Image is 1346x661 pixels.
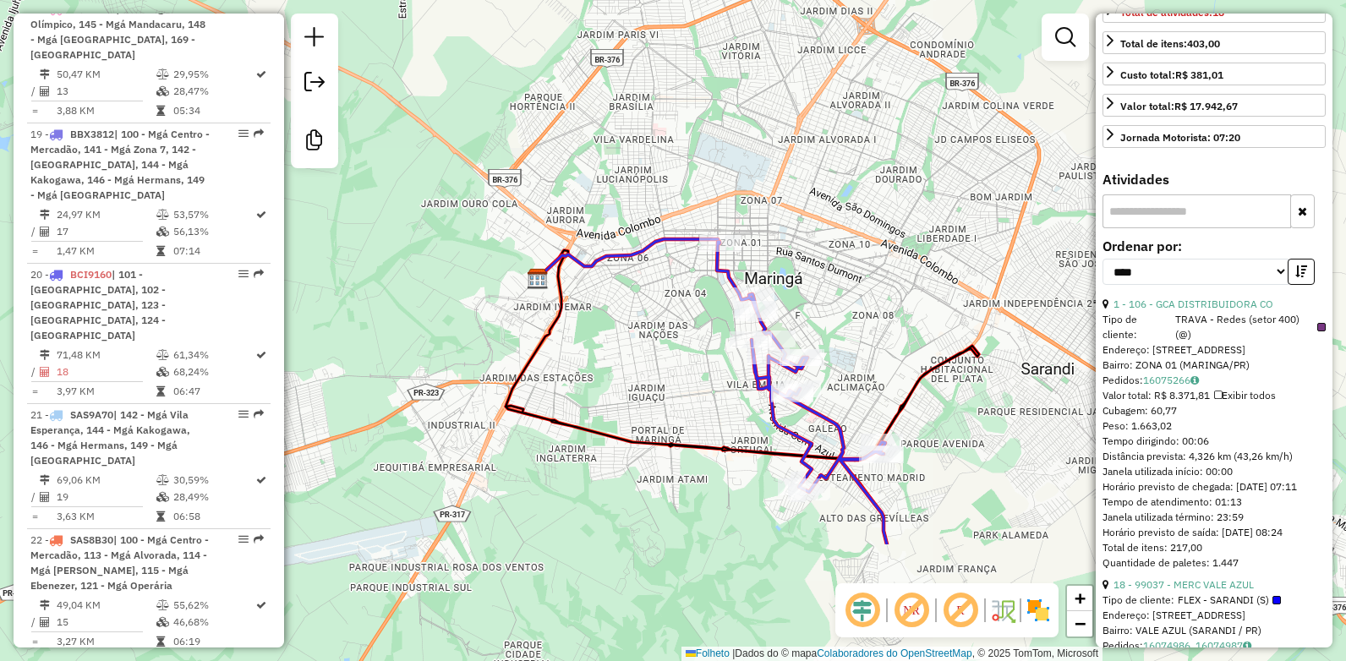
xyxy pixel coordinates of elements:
[156,106,165,116] i: Tempo total em rota
[732,647,735,659] span: |
[173,225,209,238] font: 56,13%
[1067,586,1092,611] a: Ampliar
[1143,374,1199,386] a: 16075266
[238,269,249,279] em: Opções
[30,383,39,400] td: =
[30,268,49,281] font: 20 -
[70,533,113,546] span: SAS8B30
[56,102,156,119] td: 3,88 KM
[30,614,39,631] td: /
[1178,593,1269,608] font: FLEX - SARANDI (S)
[172,347,254,363] td: 61,34%
[30,633,39,650] td: =
[298,20,331,58] a: Nova sessão e pesquisa
[30,102,39,119] td: =
[1103,540,1326,555] div: Total de itens: 217,00
[70,128,114,140] span: BBX3812
[256,475,266,485] i: Rota otimizada
[156,475,169,485] i: % de utilização do peso
[1103,31,1326,54] a: Total de itens:403,00
[40,367,50,377] i: Total de Atividades
[30,268,166,341] span: | 101 - [GEOGRAPHIC_DATA], 102 - [GEOGRAPHIC_DATA], 123 - [GEOGRAPHIC_DATA], 124 - [GEOGRAPHIC_DATA]
[256,69,266,79] i: Rota otimizada
[1120,68,1223,83] div: Custo total:
[172,597,254,614] td: 55,62%
[56,508,156,525] td: 3,63 KM
[1288,259,1315,285] button: Ordem decrescente
[254,409,264,419] em: Rota exportada
[56,243,156,259] td: 1,47 KM
[1103,623,1326,638] div: Bairro: VALE AZUL (SARANDI / PR)
[1075,587,1086,609] span: +
[527,268,549,290] img: VIRGINIA MARINGA
[1103,312,1172,342] font: Tipo de cliente:
[40,86,50,96] i: Total de Atividades
[1120,99,1238,114] div: Valor total:
[1103,525,1326,540] div: Horário previsto de saída: [DATE] 08:24
[173,365,209,378] font: 68,24%
[172,206,254,223] td: 53,57%
[1175,68,1223,81] strong: R$ 381,01
[56,614,156,631] td: 15
[842,590,883,631] span: Ocultar deslocamento
[172,508,254,525] td: 06:58
[1103,639,1143,652] font: Pedidos:
[256,600,266,610] i: Rota otimizada
[254,128,264,139] em: Rota exportada
[256,210,266,220] i: Rota otimizada
[1103,593,1174,608] font: Tipo de cliente:
[1103,125,1326,148] a: Jornada Motorista: 07:20
[1103,464,1326,479] div: Janela utilizada início: 00:00
[1103,403,1326,418] div: Cubagem: 60,77
[156,367,169,377] i: % de utilização da cubagem
[30,223,39,240] td: /
[172,472,254,489] td: 30,59%
[1103,389,1210,402] font: Valor total: R$ 8.371,81
[172,633,254,650] td: 06:19
[298,65,331,103] a: Exportar sessão
[70,268,112,281] span: BCI9160
[30,508,39,525] td: =
[156,511,165,522] i: Tempo total em rota
[156,210,169,220] i: % de utilização do peso
[891,590,932,631] span: Exibir NR
[1143,639,1243,652] font: 16074986, 16074987
[1103,94,1326,117] a: Valor total:R$ 17.942,67
[56,489,156,505] td: 19
[254,534,264,544] em: Rota exportada
[1103,495,1242,508] font: Tempo de atendimento: 01:13
[238,409,249,419] em: Opções
[1103,236,1326,256] label: Ordenar por:
[1103,608,1326,623] div: Endereço: [STREET_ADDRESS]
[1103,418,1326,434] div: Peso: 1.663,02
[156,386,165,396] i: Tempo total em rota
[1103,479,1326,494] div: Horário previsto de chegada: [DATE] 07:11
[156,617,169,627] i: % de utilização da cubagem
[56,383,156,400] td: 3,97 KM
[1067,611,1092,636] a: Diminuir o zoom
[298,123,331,161] a: Criar modelo
[1103,342,1326,358] div: Endereço: [STREET_ADDRESS]
[1143,639,1251,652] a: 16074986, 16074987
[1025,597,1052,624] img: Exibir/Ocultar setores
[156,600,169,610] i: % de utilização do peso
[56,363,156,380] td: 18
[70,408,113,421] span: SAS9A70
[30,533,49,546] font: 22 -
[1103,172,1326,188] h4: Atividades
[156,350,169,360] i: % de utilização do peso
[56,633,156,650] td: 3,27 KM
[1175,312,1314,342] font: TRAVA - Redes (setor 400) (@)
[1120,36,1220,52] div: Total de itens:
[40,227,50,237] i: Total de Atividades
[817,647,971,659] a: Colaboradores do OpenStreetMap
[56,347,156,363] td: 71,48 KM
[40,617,50,627] i: Total de Atividades
[40,210,50,220] i: Distância Total
[1075,613,1086,634] span: −
[56,472,156,489] td: 69,06 KM
[238,534,249,544] em: Opções
[172,243,254,259] td: 07:14
[56,597,156,614] td: 49,04 KM
[1174,100,1238,112] strong: R$ 17.942,67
